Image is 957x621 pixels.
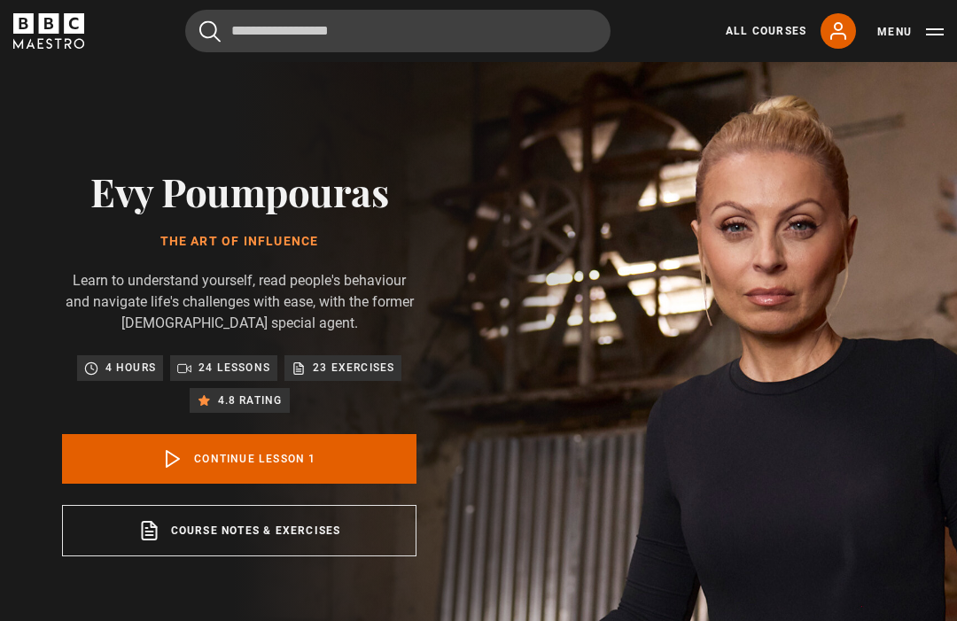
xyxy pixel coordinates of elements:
p: 4 hours [105,359,156,376]
p: 4.8 rating [218,392,283,409]
p: 23 exercises [313,359,394,376]
h2: Evy Poumpouras [62,168,416,213]
button: Toggle navigation [877,23,944,41]
a: Course notes & exercises [62,505,416,556]
button: Submit the search query [199,20,221,43]
input: Search [185,10,611,52]
a: Continue lesson 1 [62,434,416,484]
h1: The Art of Influence [62,235,416,249]
svg: BBC Maestro [13,13,84,49]
p: Learn to understand yourself, read people's behaviour and navigate life's challenges with ease, w... [62,270,416,334]
p: 24 lessons [198,359,270,376]
a: All Courses [726,23,806,39]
